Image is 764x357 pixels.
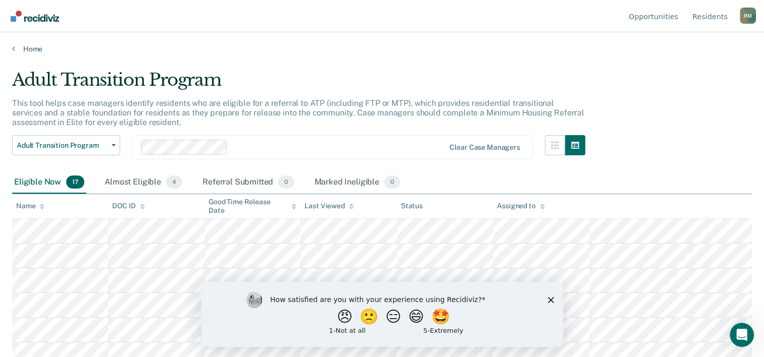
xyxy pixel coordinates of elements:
[201,282,563,347] iframe: Survey by Kim from Recidiviz
[17,141,108,150] span: Adult Transition Program
[278,175,294,189] span: 0
[11,11,59,22] img: Recidiviz
[497,202,544,210] div: Assigned to
[740,8,756,24] button: Profile dropdown button
[66,175,84,189] span: 17
[166,175,182,189] span: 4
[12,98,584,127] p: This tool helps case managers identify residents who are eligible for a referral to ATP (includin...
[200,171,296,194] div: Referral Submitted0
[12,171,86,194] div: Eligible Now17
[740,8,756,24] div: R M
[209,198,296,215] div: Good Time Release Date
[16,202,44,210] div: Name
[449,143,520,152] div: Clear case managers
[112,202,144,210] div: DOC ID
[401,202,423,210] div: Status
[12,44,752,53] a: Home
[12,135,120,155] button: Adult Transition Program
[304,202,353,210] div: Last Viewed
[384,175,400,189] span: 0
[313,171,402,194] div: Marked Ineligible0
[730,323,754,347] iframe: Intercom live chat
[12,70,585,98] div: Adult Transition Program
[103,171,184,194] div: Almost Eligible4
